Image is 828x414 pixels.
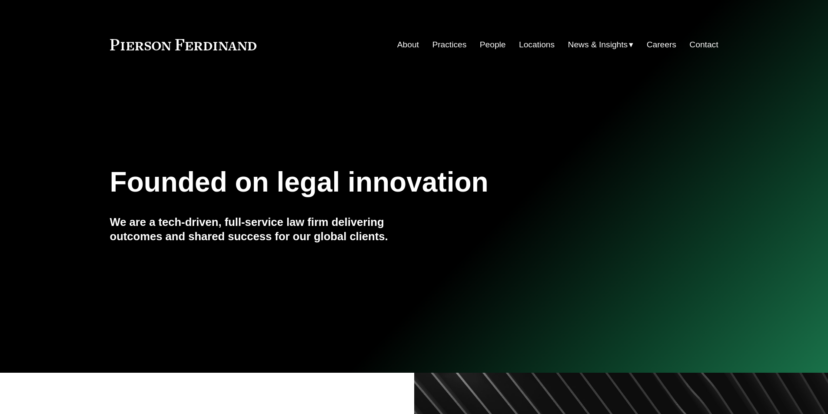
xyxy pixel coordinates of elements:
a: People [480,36,506,53]
h1: Founded on legal innovation [110,166,617,198]
a: Careers [647,36,676,53]
a: Contact [689,36,718,53]
a: Locations [519,36,555,53]
a: Practices [432,36,466,53]
a: folder dropdown [568,36,634,53]
span: News & Insights [568,37,628,53]
a: About [397,36,419,53]
h4: We are a tech-driven, full-service law firm delivering outcomes and shared success for our global... [110,215,414,243]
